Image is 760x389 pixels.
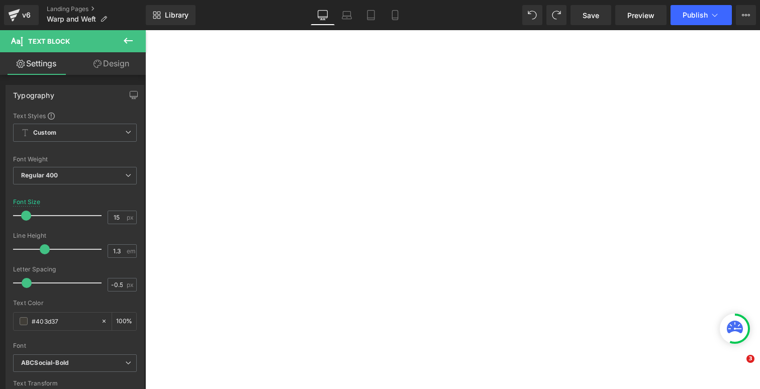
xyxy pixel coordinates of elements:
[112,313,136,330] div: %
[736,5,756,25] button: More
[47,15,96,23] span: Warp and Weft
[683,11,708,19] span: Publish
[335,5,359,25] a: Laptop
[13,232,137,239] div: Line Height
[522,5,542,25] button: Undo
[21,359,69,367] i: ABCSocial-Bold
[33,129,56,137] b: Custom
[546,5,566,25] button: Redo
[627,10,654,21] span: Preview
[75,52,148,75] a: Design
[13,342,137,349] div: Font
[146,5,196,25] a: New Library
[13,266,137,273] div: Letter Spacing
[13,199,41,206] div: Font Size
[28,37,70,45] span: Text Block
[4,5,39,25] a: v6
[615,5,667,25] a: Preview
[127,214,135,221] span: px
[726,355,750,379] iframe: Intercom live chat
[13,156,137,163] div: Font Weight
[32,316,96,327] input: Color
[746,355,754,363] span: 3
[13,380,137,387] div: Text Transform
[383,5,407,25] a: Mobile
[127,281,135,288] span: px
[47,5,146,13] a: Landing Pages
[13,112,137,120] div: Text Styles
[127,248,135,254] span: em
[583,10,599,21] span: Save
[311,5,335,25] a: Desktop
[20,9,33,22] div: v6
[21,171,58,179] b: Regular 400
[671,5,732,25] button: Publish
[165,11,188,20] span: Library
[13,85,54,100] div: Typography
[13,300,137,307] div: Text Color
[359,5,383,25] a: Tablet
